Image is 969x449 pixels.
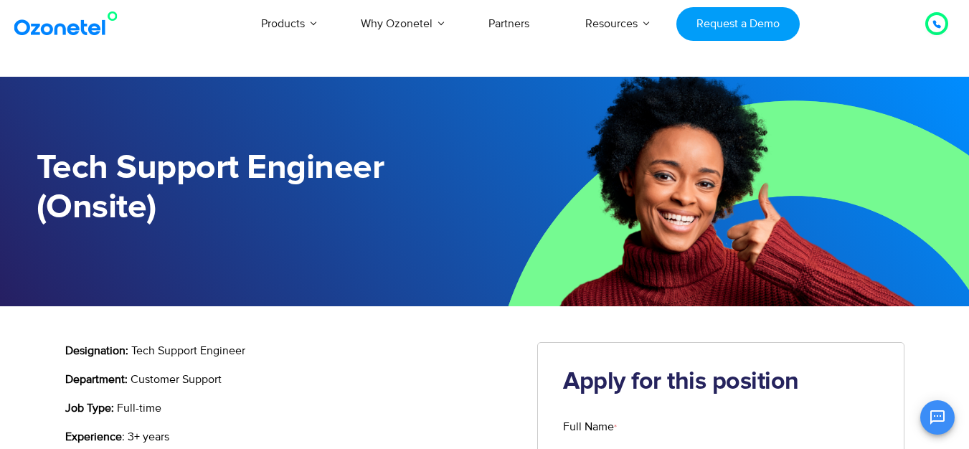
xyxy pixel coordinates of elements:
[563,418,879,435] label: Full Name
[65,430,122,444] b: Experience
[122,430,125,444] span: :
[65,344,128,358] b: Designation:
[563,368,879,397] h2: Apply for this position
[131,372,222,387] span: Customer Support
[65,401,111,415] b: Job Type
[37,148,485,227] h1: Tech Support Engineer (Onsite)
[117,401,161,415] span: Full-time
[111,401,114,415] b: :
[128,430,169,444] span: 3+ years
[65,372,128,387] b: Department:
[676,7,799,41] a: Request a Demo
[131,344,245,358] span: Tech Support Engineer
[920,400,955,435] button: Open chat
